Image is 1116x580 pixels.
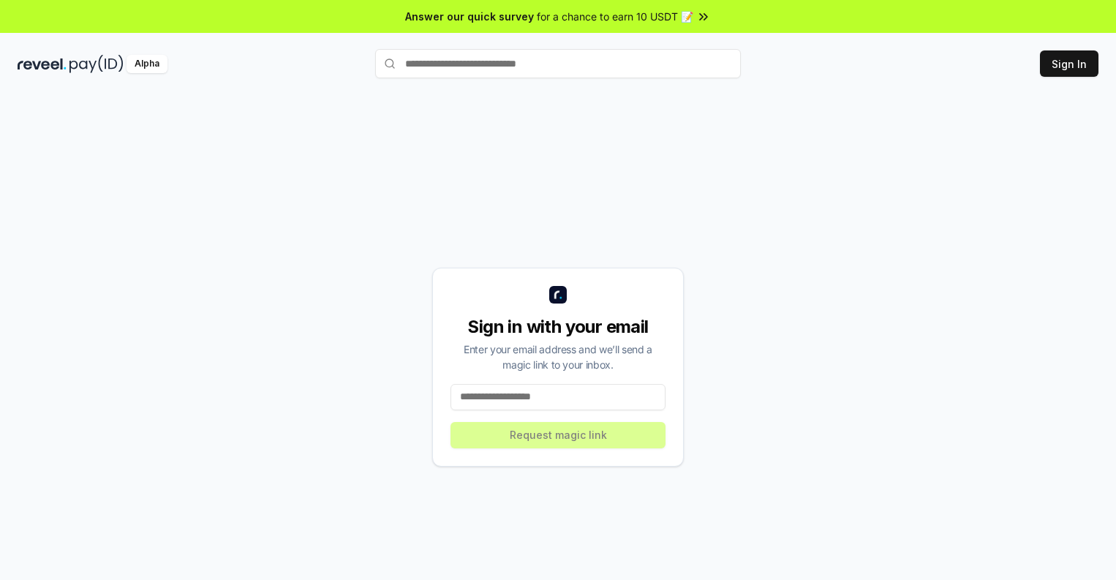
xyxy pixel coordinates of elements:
[69,55,124,73] img: pay_id
[405,9,534,24] span: Answer our quick survey
[450,315,666,339] div: Sign in with your email
[1040,50,1098,77] button: Sign In
[18,55,67,73] img: reveel_dark
[450,342,666,372] div: Enter your email address and we’ll send a magic link to your inbox.
[549,286,567,304] img: logo_small
[537,9,693,24] span: for a chance to earn 10 USDT 📝
[127,55,167,73] div: Alpha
